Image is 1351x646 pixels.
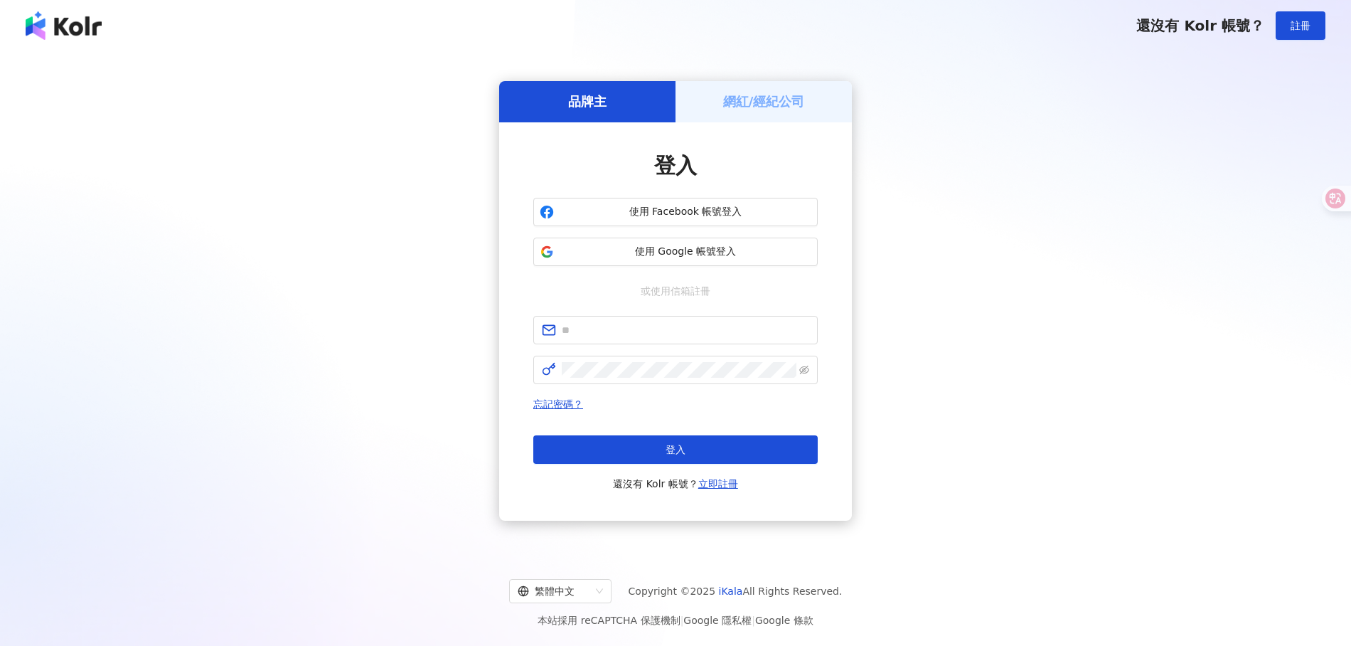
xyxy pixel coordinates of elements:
[799,365,809,375] span: eye-invisible
[752,615,755,626] span: |
[613,475,738,492] span: 還沒有 Kolr 帳號？
[631,283,720,299] span: 或使用信箱註冊
[1276,11,1325,40] button: 註冊
[533,398,583,410] a: 忘記密碼？
[654,153,697,178] span: 登入
[683,615,752,626] a: Google 隱私權
[568,92,607,110] h5: 品牌主
[723,92,805,110] h5: 網紅/經紀公司
[560,245,811,259] span: 使用 Google 帳號登入
[1136,17,1264,34] span: 還沒有 Kolr 帳號？
[560,205,811,219] span: 使用 Facebook 帳號登入
[26,11,102,40] img: logo
[533,198,818,226] button: 使用 Facebook 帳號登入
[533,435,818,464] button: 登入
[755,615,813,626] a: Google 條款
[680,615,684,626] span: |
[518,580,590,603] div: 繁體中文
[629,583,843,600] span: Copyright © 2025 All Rights Reserved.
[538,612,813,629] span: 本站採用 reCAPTCHA 保護機制
[1291,20,1310,31] span: 註冊
[719,586,743,597] a: iKala
[666,444,685,455] span: 登入
[698,478,738,489] a: 立即註冊
[533,238,818,266] button: 使用 Google 帳號登入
